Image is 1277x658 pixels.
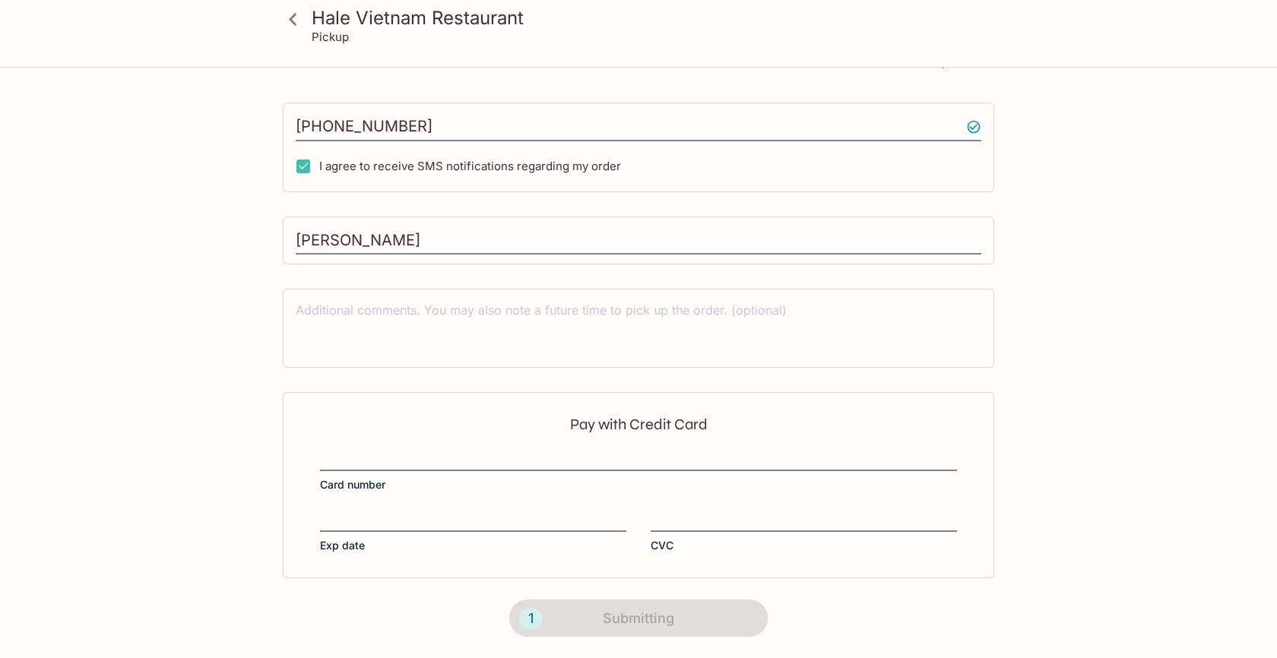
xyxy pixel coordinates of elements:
[651,512,957,529] iframe: Secure CVC input frame
[296,226,981,255] input: Enter first and last name
[320,477,385,492] span: Card number
[319,159,621,173] span: I agree to receive SMS notifications regarding my order
[320,451,957,468] iframe: Secure card number input frame
[651,538,673,553] span: CVC
[938,55,985,69] p: $24.13
[320,538,365,553] span: Exp date
[312,30,349,44] p: Pickup
[296,112,981,141] input: Enter phone number
[331,55,366,69] p: Total
[312,6,991,30] h3: Hale Vietnam Restaurant
[320,512,626,529] iframe: Secure expiration date input frame
[320,417,957,432] p: Pay with Credit Card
